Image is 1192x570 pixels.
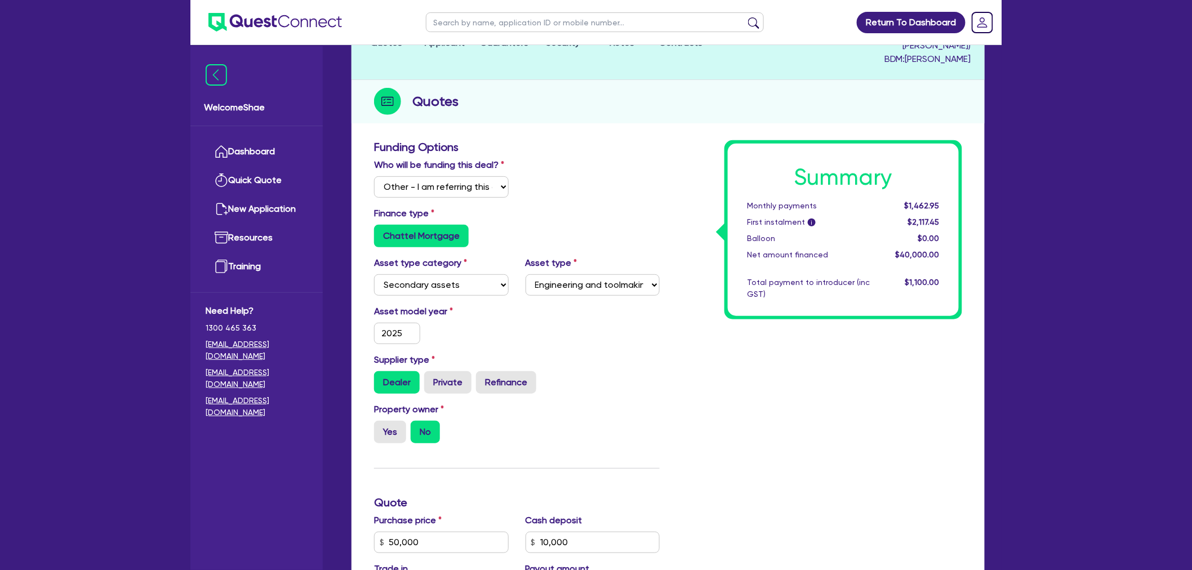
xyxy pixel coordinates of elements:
label: Property owner [374,403,444,416]
span: $40,000.00 [896,250,940,259]
span: Security [546,37,580,48]
span: Need Help? [206,304,308,318]
label: Who will be funding this deal? [374,158,504,172]
img: training [215,260,228,273]
label: Refinance [476,371,536,394]
label: Asset model year [366,305,517,318]
span: $1,462.95 [905,201,940,210]
h3: Funding Options [374,140,660,154]
h2: Quotes [412,91,459,112]
h3: Quote [374,496,660,509]
a: Dropdown toggle [968,8,997,37]
div: Total payment to introducer (inc GST) [739,277,878,300]
a: New Application [206,195,308,224]
div: Monthly payments [739,200,878,212]
label: Finance type [374,207,434,220]
span: Welcome Shae [204,101,309,114]
span: Quotes [370,37,402,48]
img: step-icon [374,88,401,115]
label: Private [424,371,472,394]
label: Yes [374,421,406,443]
label: Dealer [374,371,420,394]
img: quick-quote [215,173,228,187]
label: Chattel Mortgage [374,225,469,247]
label: No [411,421,440,443]
span: Contracts [660,37,703,48]
img: resources [215,231,228,244]
span: $0.00 [918,234,940,243]
a: [EMAIL_ADDRESS][DOMAIN_NAME] [206,395,308,418]
a: Dashboard [206,137,308,166]
label: Purchase price [374,514,442,527]
a: Resources [206,224,308,252]
input: Search by name, application ID or mobile number... [426,12,764,32]
span: i [808,219,816,226]
label: Cash deposit [526,514,582,527]
label: Supplier type [374,353,435,367]
div: Net amount financed [739,249,878,261]
img: quest-connect-logo-blue [208,13,342,32]
span: 1300 465 363 [206,322,308,334]
span: $2,117.45 [908,217,940,226]
a: Return To Dashboard [857,12,966,33]
a: Quick Quote [206,166,308,195]
span: Notes [610,37,635,48]
label: Asset type category [374,256,467,270]
span: $1,100.00 [905,278,940,287]
span: Applicant [425,37,465,48]
a: Training [206,252,308,281]
label: Asset type [526,256,577,270]
img: new-application [215,202,228,216]
span: Guarantors [480,37,528,48]
img: icon-menu-close [206,64,227,86]
div: Balloon [739,233,878,244]
a: [EMAIL_ADDRESS][DOMAIN_NAME] [206,339,308,362]
h1: Summary [747,164,940,191]
div: First instalment [739,216,878,228]
span: BDM: [PERSON_NAME] [713,52,971,66]
a: [EMAIL_ADDRESS][DOMAIN_NAME] [206,367,308,390]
